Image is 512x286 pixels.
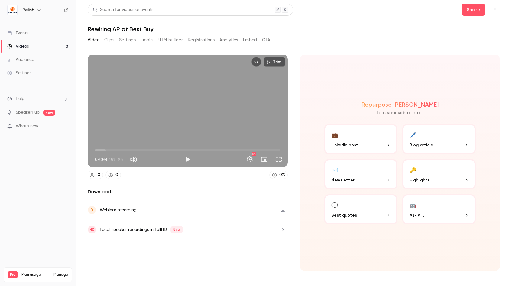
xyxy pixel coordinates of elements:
[93,7,153,13] div: Search for videos or events
[115,172,118,178] div: 0
[95,156,123,163] div: 00:00
[158,35,183,45] button: UTM builder
[88,171,103,179] a: 0
[22,7,34,13] h6: Relish
[264,57,285,67] button: Trim
[331,142,358,148] span: LinkedIn post
[331,212,357,218] span: Best quotes
[361,101,439,108] h2: Repurpose [PERSON_NAME]
[279,172,285,178] div: 0 %
[104,35,114,45] button: Clips
[128,153,140,165] button: Mute
[88,188,288,195] h2: Downloads
[7,30,28,36] div: Events
[402,194,476,224] button: 🤖Ask Ai...
[7,96,68,102] li: help-dropdown-opener
[88,25,500,33] h1: Rewiring AP at Best Buy
[331,165,338,175] div: ✉️
[8,5,17,15] img: Relish
[331,200,338,210] div: 💬
[105,171,121,179] a: 0
[243,35,257,45] button: Embed
[53,272,68,277] a: Manage
[244,153,256,165] button: Settings
[7,70,31,76] div: Settings
[410,130,416,139] div: 🖊️
[43,110,55,116] span: new
[98,172,100,178] div: 0
[490,5,500,15] button: Top Bar Actions
[410,165,416,175] div: 🔑
[61,124,68,129] iframe: Noticeable Trigger
[462,4,485,16] button: Share
[331,130,338,139] div: 💼
[410,212,424,218] span: Ask Ai...
[410,177,429,183] span: Highlights
[170,226,183,233] span: New
[141,35,153,45] button: Emails
[16,96,24,102] span: Help
[410,200,416,210] div: 🤖
[376,109,423,117] p: Turn your video into...
[8,271,18,278] span: Pro
[219,35,238,45] button: Analytics
[21,272,50,277] span: Plan usage
[252,152,256,156] div: HD
[7,57,34,63] div: Audience
[100,206,137,214] div: Webinar recording
[324,124,397,154] button: 💼LinkedIn post
[188,35,215,45] button: Registrations
[7,43,29,49] div: Videos
[269,171,288,179] a: 0%
[258,153,270,165] button: Turn on miniplayer
[402,124,476,154] button: 🖊️Blog article
[182,153,194,165] button: Play
[262,35,270,45] button: CTA
[88,35,99,45] button: Video
[95,156,107,163] span: 00:00
[273,153,285,165] button: Full screen
[16,109,40,116] a: SpeakerHub
[100,226,183,233] div: Local speaker recordings in FullHD
[324,194,397,224] button: 💬Best quotes
[108,156,110,163] span: /
[119,35,136,45] button: Settings
[331,177,355,183] span: Newsletter
[402,159,476,189] button: 🔑Highlights
[324,159,397,189] button: ✉️Newsletter
[251,57,261,67] button: Embed video
[16,123,38,129] span: What's new
[111,156,123,163] span: 57:00
[410,142,433,148] span: Blog article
